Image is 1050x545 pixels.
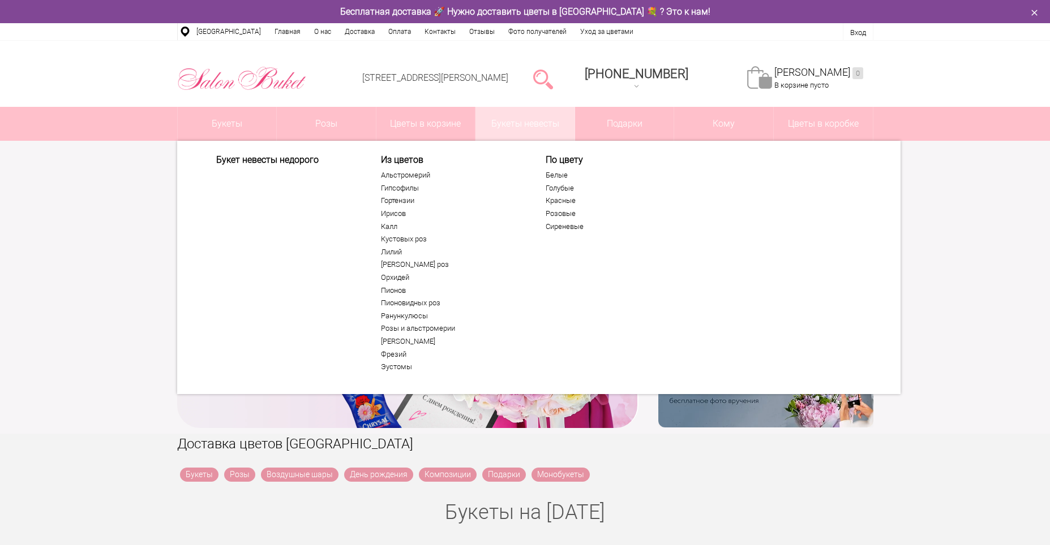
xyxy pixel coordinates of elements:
[546,154,685,165] span: По цвету
[381,312,520,321] a: Ранункулюсы
[585,67,688,81] span: [PHONE_NUMBER]
[381,337,520,346] a: [PERSON_NAME]
[177,434,873,454] h1: Доставка цветов [GEOGRAPHIC_DATA]
[546,184,685,193] a: Голубые
[381,171,520,180] a: Альстромерий
[381,362,520,371] a: Эустомы
[532,468,590,482] a: Монобукеты
[268,23,307,40] a: Главная
[475,107,575,141] a: Букеты невесты
[381,350,520,359] a: Фрезий
[573,23,640,40] a: Уход за цветами
[178,107,277,141] a: Букеты
[418,23,462,40] a: Контакты
[381,324,520,333] a: Розы и альстромерии
[381,222,520,231] a: Калл
[419,468,477,482] a: Композиции
[381,235,520,244] a: Кустовых роз
[546,171,685,180] a: Белые
[381,184,520,193] a: Гипсофилы
[277,107,376,141] a: Розы
[674,107,773,141] span: Кому
[462,23,502,40] a: Отзывы
[774,81,829,89] span: В корзине пусто
[381,209,520,218] a: Ирисов
[546,196,685,205] a: Красные
[774,107,873,141] a: Цветы в коробке
[344,468,413,482] a: День рождения
[382,23,418,40] a: Оплата
[261,468,338,482] a: Воздушные шары
[338,23,382,40] a: Доставка
[381,286,520,295] a: Пионов
[381,260,520,269] a: [PERSON_NAME] роз
[307,23,338,40] a: О нас
[546,209,685,218] a: Розовые
[177,64,307,93] img: Цветы Нижний Новгород
[180,468,218,482] a: Букеты
[381,299,520,308] a: Пионовидных роз
[190,23,268,40] a: [GEOGRAPHIC_DATA]
[575,107,674,141] a: Подарки
[852,67,863,79] ins: 0
[376,107,475,141] a: Цветы в корзине
[445,500,605,524] a: Букеты на [DATE]
[381,196,520,205] a: Гортензии
[381,273,520,282] a: Орхидей
[482,468,526,482] a: Подарки
[381,154,520,165] span: Из цветов
[850,28,866,37] a: Вход
[224,468,255,482] a: Розы
[381,248,520,257] a: Лилий
[169,6,882,18] div: Бесплатная доставка 🚀 Нужно доставить цветы в [GEOGRAPHIC_DATA] 💐 ? Это к нам!
[362,72,508,83] a: [STREET_ADDRESS][PERSON_NAME]
[216,154,355,165] a: Букет невесты недорого
[546,222,685,231] a: Сиреневые
[774,66,863,79] a: [PERSON_NAME]
[578,63,695,95] a: [PHONE_NUMBER]
[502,23,573,40] a: Фото получателей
